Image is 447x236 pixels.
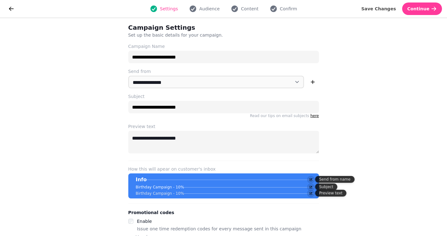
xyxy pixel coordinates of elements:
label: How this will apear on customer's inbox [128,166,319,172]
p: Birthday Campaign - 10% [136,191,184,196]
span: Save Changes [361,7,396,11]
span: Content [241,6,258,12]
p: Info [136,176,147,183]
a: here [310,114,319,118]
button: go back [5,3,18,15]
div: Subject [315,183,338,190]
button: Continue [402,3,442,15]
span: Settings [160,6,178,12]
label: Enable [137,219,152,224]
h2: Campaign Settings [128,23,249,32]
span: Confirm [280,6,297,12]
label: Campaign Name [128,43,319,49]
label: Send from [128,68,319,74]
span: Audience [199,6,220,12]
label: Subject [128,93,319,100]
span: Continue [407,7,429,11]
p: Set up the basic details for your campaign. [128,32,289,38]
legend: Promotional codes [128,209,174,216]
p: Birthday Campaign - 10% [136,185,184,190]
div: Preview text [315,190,347,197]
p: Read our tips on email subjects [128,113,319,118]
p: Issue one time redemption codes for every message sent in this campaign [137,225,301,233]
div: Send from name [315,176,355,183]
label: Preview text [128,123,319,130]
button: Save Changes [356,3,401,15]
